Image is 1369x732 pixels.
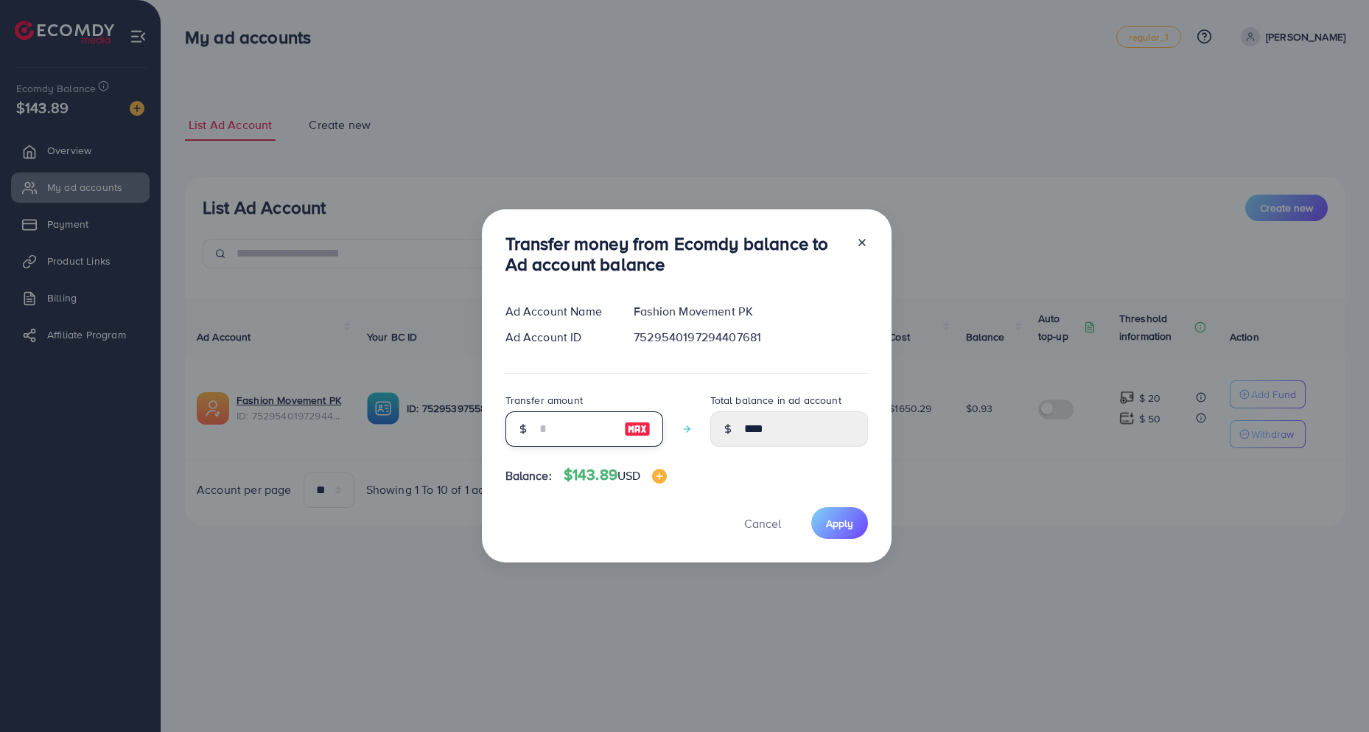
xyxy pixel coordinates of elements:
[1306,666,1358,721] iframe: Chat
[505,393,583,408] label: Transfer amount
[617,467,640,484] span: USD
[494,329,623,346] div: Ad Account ID
[505,467,552,484] span: Balance:
[494,303,623,320] div: Ad Account Name
[744,515,781,531] span: Cancel
[564,466,668,484] h4: $143.89
[505,233,844,276] h3: Transfer money from Ecomdy balance to Ad account balance
[811,507,868,539] button: Apply
[652,469,667,484] img: image
[624,420,651,438] img: image
[622,329,879,346] div: 7529540197294407681
[622,303,879,320] div: Fashion Movement PK
[826,516,853,531] span: Apply
[710,393,841,408] label: Total balance in ad account
[726,507,799,539] button: Cancel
